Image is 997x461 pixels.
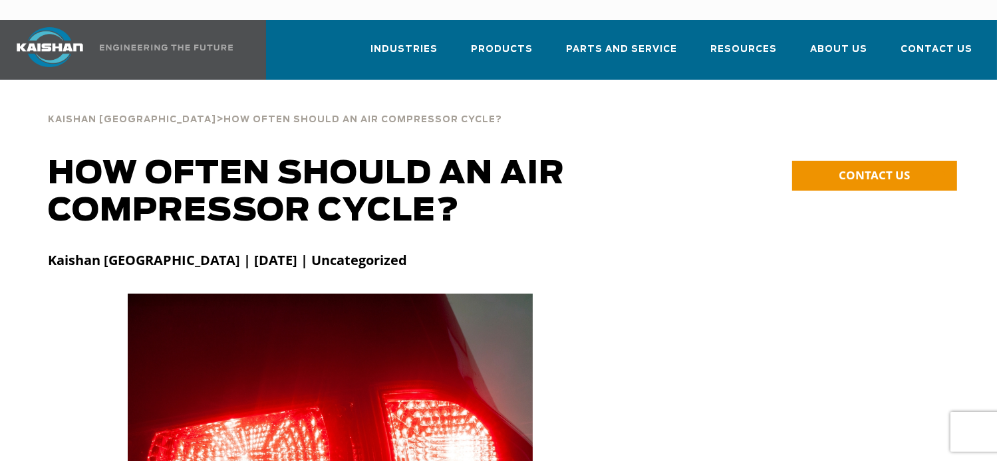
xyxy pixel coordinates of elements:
[370,42,438,57] span: Industries
[710,32,777,77] a: Resources
[792,161,957,191] a: CONTACT US
[48,155,720,230] h1: How Often Should an Air Compressor Cycle?
[48,113,216,125] a: Kaishan [GEOGRAPHIC_DATA]
[839,167,910,183] span: CONTACT US
[223,116,502,124] span: How Often Should an Air Compressor Cycle?
[223,113,502,125] a: How Often Should an Air Compressor Cycle?
[370,32,438,77] a: Industries
[566,32,677,77] a: Parts and Service
[48,116,216,124] span: Kaishan [GEOGRAPHIC_DATA]
[901,32,972,77] a: Contact Us
[566,42,677,57] span: Parts and Service
[710,42,777,57] span: Resources
[901,42,972,57] span: Contact Us
[100,45,233,50] img: Engineering the future
[48,251,407,269] strong: Kaishan [GEOGRAPHIC_DATA] | [DATE] | Uncategorized
[48,100,502,130] div: >
[471,32,533,77] a: Products
[810,32,867,77] a: About Us
[471,42,533,57] span: Products
[810,42,867,57] span: About Us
